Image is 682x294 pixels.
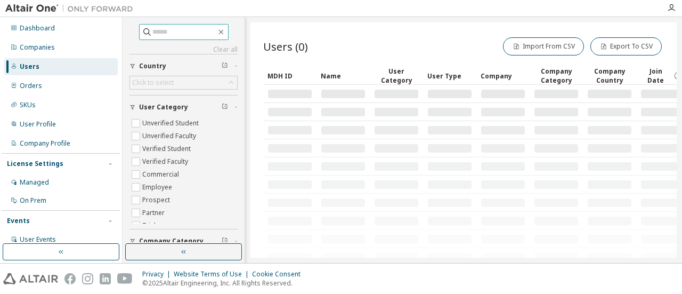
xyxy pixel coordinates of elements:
[20,62,39,71] div: Users
[100,273,111,284] img: linkedin.svg
[142,270,174,279] div: Privacy
[321,67,366,84] div: Name
[142,168,181,181] label: Commercial
[129,229,238,253] button: Company Category
[82,273,93,284] img: instagram.svg
[139,62,166,70] span: Country
[481,67,525,84] div: Company
[252,270,307,279] div: Cookie Consent
[142,219,158,232] label: Trial
[374,67,419,85] div: User Category
[20,43,55,52] div: Companies
[142,155,190,168] label: Verified Faculty
[5,3,139,14] img: Altair One
[20,24,55,33] div: Dashboard
[129,54,238,78] button: Country
[130,76,237,89] div: Click to select
[142,142,193,155] label: Verified Student
[222,237,228,245] span: Clear filter
[640,67,671,85] span: Join Date
[142,181,174,194] label: Employee
[139,237,204,245] span: Company Category
[132,78,174,87] div: Click to select
[267,67,312,84] div: MDH ID
[3,273,58,284] img: altair_logo.svg
[142,206,167,219] label: Partner
[534,67,579,85] div: Company Category
[20,196,46,205] div: On Prem
[20,101,36,109] div: SKUs
[7,217,30,225] div: Events
[64,273,76,284] img: facebook.svg
[20,82,42,90] div: Orders
[20,120,56,129] div: User Profile
[20,178,49,187] div: Managed
[142,130,198,142] label: Unverified Faculty
[20,139,70,148] div: Company Profile
[142,117,201,130] label: Unverified Student
[222,103,228,112] span: Clear filter
[590,37,662,55] button: Export To CSV
[587,67,632,85] div: Company Country
[174,270,252,279] div: Website Terms of Use
[20,235,56,244] div: User Events
[503,37,584,55] button: Import From CSV
[7,160,63,168] div: License Settings
[427,67,472,84] div: User Type
[263,39,308,54] span: Users (0)
[142,194,172,206] label: Prospect
[129,96,238,119] button: User Category
[142,279,307,288] p: © 2025 Altair Engineering, Inc. All Rights Reserved.
[129,45,238,54] a: Clear all
[139,103,188,112] span: User Category
[117,273,133,284] img: youtube.svg
[222,62,228,70] span: Clear filter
